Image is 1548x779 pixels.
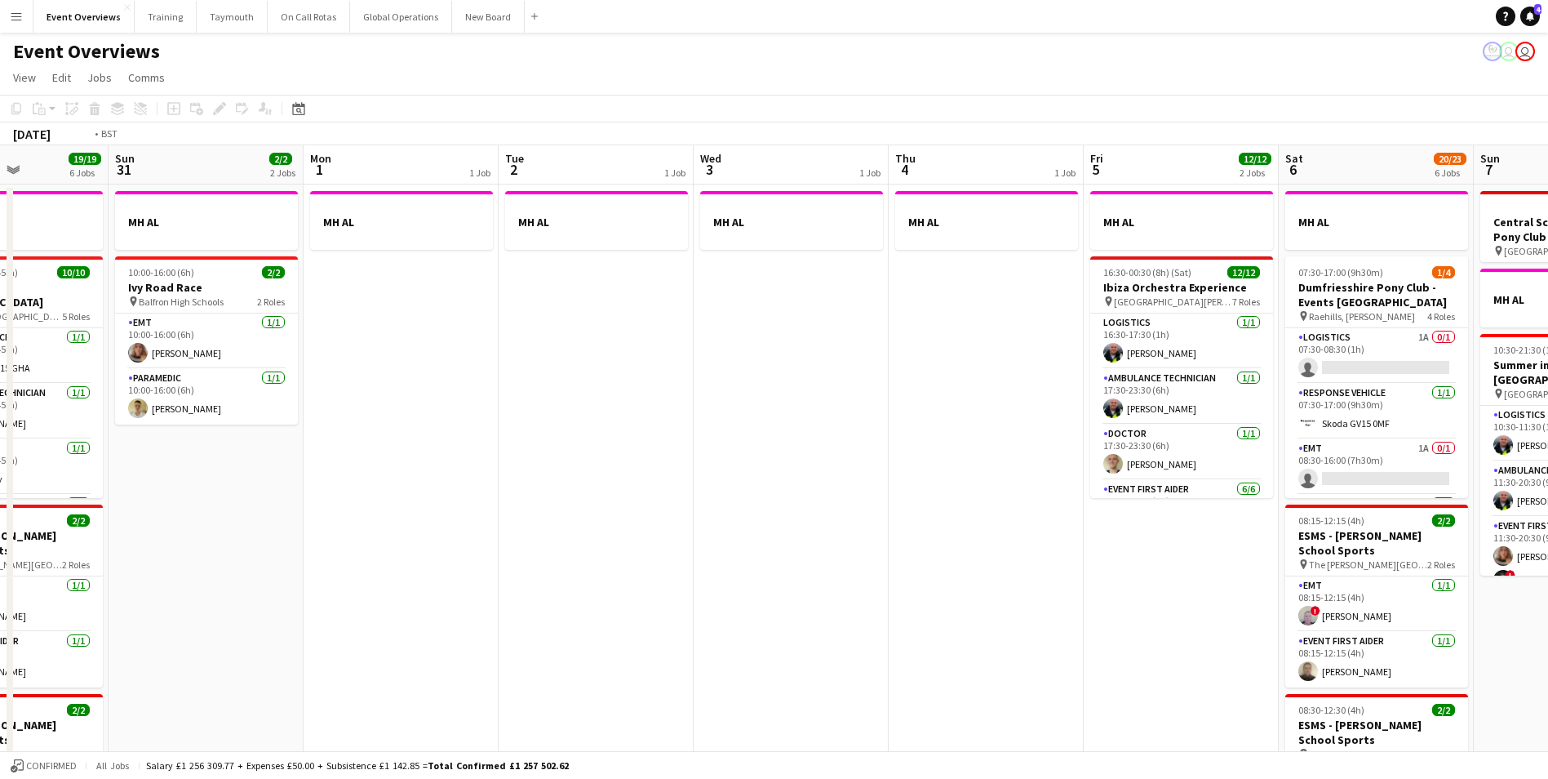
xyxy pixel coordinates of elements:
app-user-avatar: Operations Manager [1483,42,1502,61]
button: Event Overviews [33,1,135,33]
span: Confirmed [26,760,77,772]
a: View [7,67,42,88]
div: Salary £1 256 309.77 + Expenses £50.00 + Subsistence £1 142.85 = [146,759,569,772]
button: Taymouth [197,1,268,33]
a: Comms [122,67,171,88]
button: Confirmed [8,757,79,775]
span: View [13,70,36,85]
button: On Call Rotas [268,1,350,33]
span: Jobs [87,70,112,85]
a: Edit [46,67,78,88]
div: [DATE] [13,126,51,142]
button: Global Operations [350,1,452,33]
span: Edit [52,70,71,85]
button: New Board [452,1,525,33]
span: 4 [1534,4,1541,15]
button: Training [135,1,197,33]
h1: Event Overviews [13,39,160,64]
span: Comms [128,70,165,85]
span: All jobs [93,759,132,772]
a: 4 [1520,7,1540,26]
span: Total Confirmed £1 257 502.62 [428,759,569,772]
a: Jobs [81,67,118,88]
app-user-avatar: Operations Team [1515,42,1535,61]
app-user-avatar: Operations Team [1499,42,1519,61]
div: BST [101,127,118,140]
